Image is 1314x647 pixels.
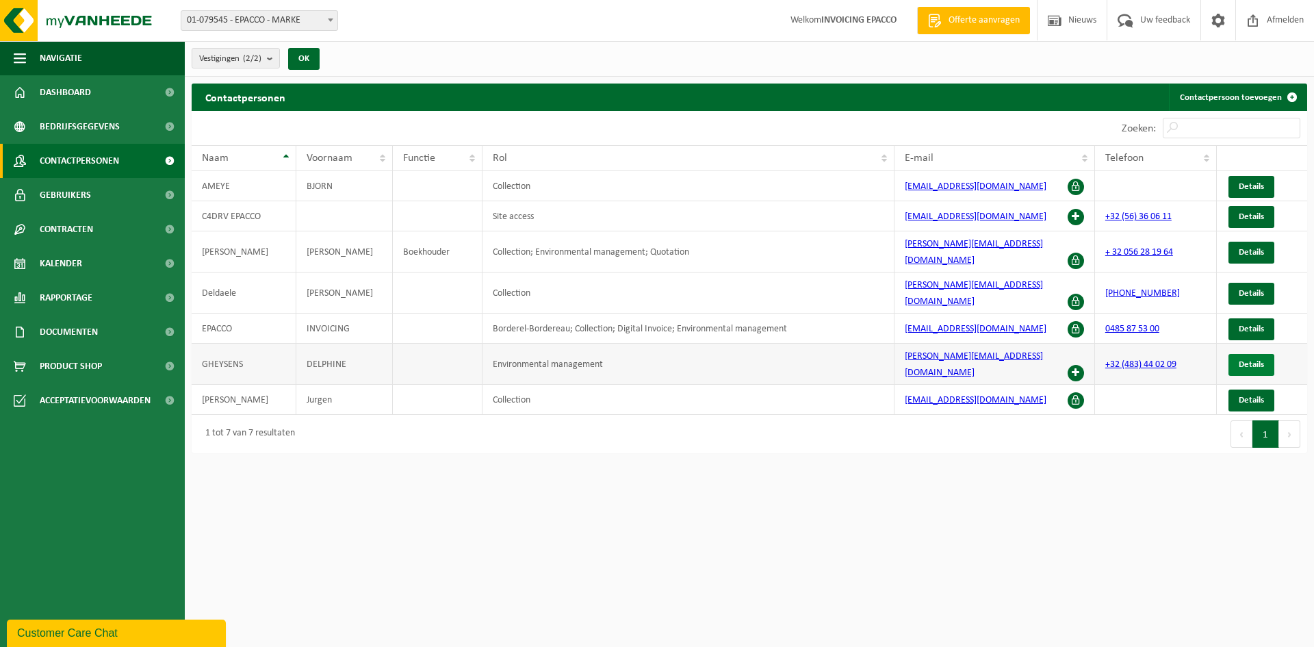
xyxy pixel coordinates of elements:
button: Vestigingen(2/2) [192,48,280,68]
count: (2/2) [243,54,261,63]
a: [EMAIL_ADDRESS][DOMAIN_NAME] [905,324,1046,334]
td: [PERSON_NAME] [296,272,393,314]
span: Acceptatievoorwaarden [40,383,151,418]
span: Product Shop [40,349,102,383]
td: INVOICING [296,314,393,344]
a: Details [1228,283,1274,305]
div: 1 tot 7 van 7 resultaten [198,422,295,446]
button: Previous [1231,420,1252,448]
span: Documenten [40,315,98,349]
span: Navigatie [40,41,82,75]
span: 01-079545 - EPACCO - MARKE [181,10,338,31]
span: Details [1239,248,1264,257]
span: Details [1239,396,1264,405]
td: Collection [482,171,894,201]
a: 0485 87 53 00 [1105,324,1159,334]
td: C4DRV EPACCO [192,201,296,231]
a: [EMAIL_ADDRESS][DOMAIN_NAME] [905,395,1046,405]
td: [PERSON_NAME] [192,231,296,272]
label: Zoeken: [1122,123,1156,134]
a: Details [1228,318,1274,340]
td: EPACCO [192,314,296,344]
td: [PERSON_NAME] [192,385,296,415]
span: Functie [403,153,435,164]
td: Environmental management [482,344,894,385]
span: Gebruikers [40,178,91,212]
td: Jurgen [296,385,393,415]
span: Details [1239,289,1264,298]
button: OK [288,48,320,70]
a: [PHONE_NUMBER] [1105,288,1180,299]
a: [PERSON_NAME][EMAIL_ADDRESS][DOMAIN_NAME] [905,351,1043,378]
span: Details [1239,360,1264,369]
h2: Contactpersonen [192,84,299,110]
a: + 32 056 28 19 64 [1105,247,1173,257]
span: Naam [202,153,229,164]
button: Next [1279,420,1300,448]
strong: INVOICING EPACCO [821,15,897,25]
button: 1 [1252,420,1279,448]
a: [EMAIL_ADDRESS][DOMAIN_NAME] [905,181,1046,192]
td: Collection; Environmental management; Quotation [482,231,894,272]
span: Details [1239,212,1264,221]
span: 01-079545 - EPACCO - MARKE [181,11,337,30]
td: AMEYE [192,171,296,201]
span: Telefoon [1105,153,1144,164]
td: Boekhouder [393,231,482,272]
span: E-mail [905,153,933,164]
td: Site access [482,201,894,231]
iframe: chat widget [7,617,229,647]
span: Bedrijfsgegevens [40,110,120,144]
span: Contracten [40,212,93,246]
td: Collection [482,272,894,314]
span: Rol [493,153,507,164]
span: Details [1239,182,1264,191]
a: Details [1228,242,1274,264]
td: [PERSON_NAME] [296,231,393,272]
span: Kalender [40,246,82,281]
td: BJORN [296,171,393,201]
span: Rapportage [40,281,92,315]
a: +32 (483) 44 02 09 [1105,359,1176,370]
a: [PERSON_NAME][EMAIL_ADDRESS][DOMAIN_NAME] [905,280,1043,307]
span: Details [1239,325,1264,333]
span: Contactpersonen [40,144,119,178]
span: Voornaam [307,153,352,164]
td: Collection [482,385,894,415]
span: Dashboard [40,75,91,110]
td: GHEYSENS [192,344,296,385]
td: DELPHINE [296,344,393,385]
a: Details [1228,354,1274,376]
td: Deldaele [192,272,296,314]
span: Offerte aanvragen [945,14,1023,27]
a: [PERSON_NAME][EMAIL_ADDRESS][DOMAIN_NAME] [905,239,1043,266]
a: +32 (56) 36 06 11 [1105,212,1172,222]
a: Contactpersoon toevoegen [1169,84,1306,111]
span: Vestigingen [199,49,261,69]
a: [EMAIL_ADDRESS][DOMAIN_NAME] [905,212,1046,222]
a: Details [1228,390,1274,411]
td: Borderel-Bordereau; Collection; Digital Invoice; Environmental management [482,314,894,344]
a: Details [1228,176,1274,198]
a: Details [1228,206,1274,228]
a: Offerte aanvragen [917,7,1030,34]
